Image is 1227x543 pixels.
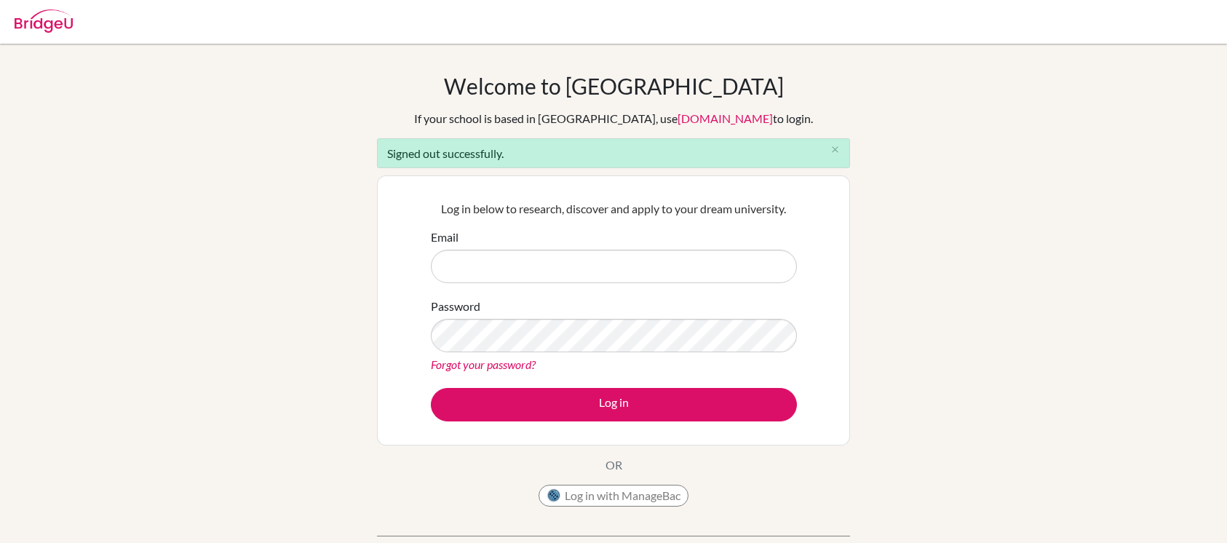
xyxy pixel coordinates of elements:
[431,298,480,315] label: Password
[431,200,797,218] p: Log in below to research, discover and apply to your dream university.
[431,357,536,371] a: Forgot your password?
[539,485,688,507] button: Log in with ManageBac
[431,388,797,421] button: Log in
[820,139,849,161] button: Close
[377,138,850,168] div: Signed out successfully.
[15,9,73,33] img: Bridge-U
[605,456,622,474] p: OR
[414,110,813,127] div: If your school is based in [GEOGRAPHIC_DATA], use to login.
[678,111,773,125] a: [DOMAIN_NAME]
[830,144,841,155] i: close
[444,73,784,99] h1: Welcome to [GEOGRAPHIC_DATA]
[431,229,458,246] label: Email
